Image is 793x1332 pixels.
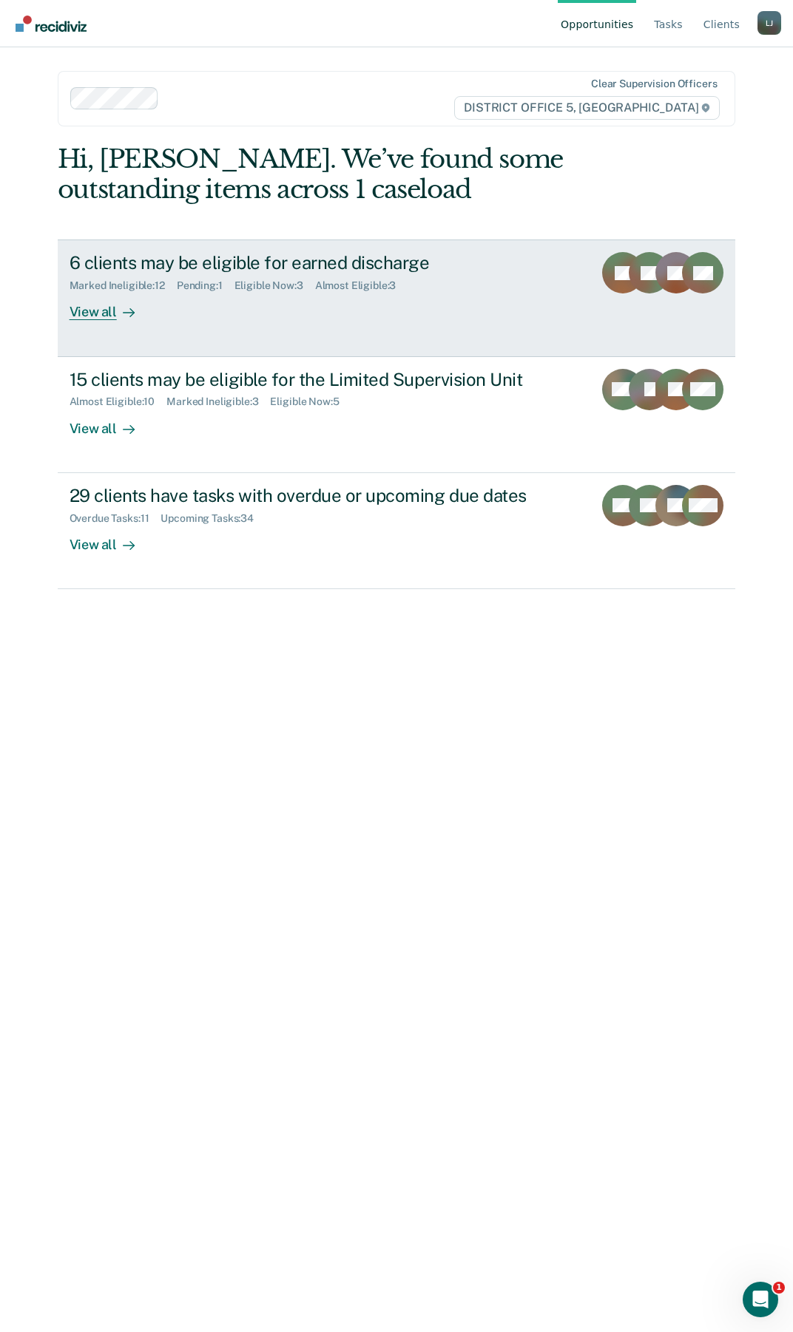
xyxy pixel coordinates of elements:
[161,512,266,525] div: Upcoming Tasks : 34
[70,485,582,506] div: 29 clients have tasks with overdue or upcoming due dates
[454,96,720,120] span: DISTRICT OFFICE 5, [GEOGRAPHIC_DATA]
[757,11,781,35] div: L J
[70,524,152,553] div: View all
[70,395,167,408] div: Almost Eligible : 10
[70,292,152,321] div: View all
[16,16,87,32] img: Recidiviz
[270,395,351,408] div: Eligible Now : 5
[757,11,781,35] button: Profile dropdown button
[70,408,152,437] div: View all
[166,395,270,408] div: Marked Ineligible : 3
[773,1282,785,1294] span: 1
[315,279,408,292] div: Almost Eligible : 3
[58,239,736,356] a: 6 clients may be eligible for earned dischargeMarked Ineligible:12Pending:1Eligible Now:3Almost E...
[743,1282,778,1317] iframe: Intercom live chat
[70,279,177,292] div: Marked Ineligible : 12
[70,252,582,273] div: 6 clients may be eligible for earned discharge
[58,473,736,589] a: 29 clients have tasks with overdue or upcoming due datesOverdue Tasks:11Upcoming Tasks:34View all
[58,144,600,205] div: Hi, [PERSON_NAME]. We’ve found some outstanding items across 1 caseload
[70,369,582,390] div: 15 clients may be eligible for the Limited Supervision Unit
[177,279,234,292] div: Pending : 1
[58,357,736,473] a: 15 clients may be eligible for the Limited Supervision UnitAlmost Eligible:10Marked Ineligible:3E...
[70,512,161,525] div: Overdue Tasks : 11
[591,78,717,90] div: Clear supervision officers
[234,279,315,292] div: Eligible Now : 3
